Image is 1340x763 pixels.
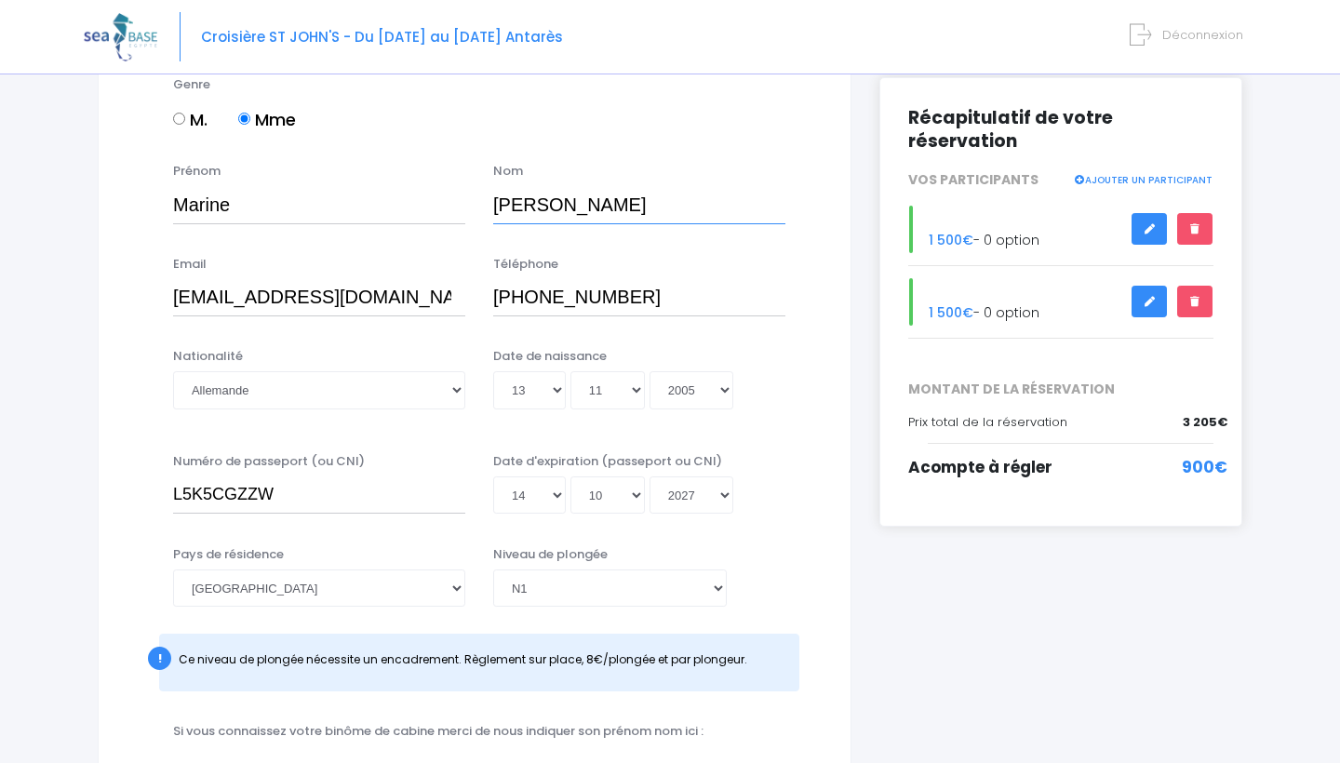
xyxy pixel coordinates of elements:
label: Prénom [173,162,221,181]
span: Acompte à régler [908,456,1052,478]
span: 1 500€ [929,231,973,249]
div: - 0 option [894,278,1227,326]
span: Déconnexion [1162,26,1243,44]
label: Nom [493,162,523,181]
div: VOS PARTICIPANTS [894,170,1227,190]
label: Date de naissance [493,347,607,366]
label: Mme [238,107,296,132]
label: Si vous connaissez votre binôme de cabine merci de nous indiquer son prénom nom ici : [173,722,703,741]
input: Mme [238,113,250,125]
label: Téléphone [493,255,558,274]
label: Date d'expiration (passeport ou CNI) [493,452,722,471]
div: ! [148,647,171,670]
h2: Récapitulatif de votre réservation [908,106,1213,153]
span: Croisière ST JOHN'S - Du [DATE] au [DATE] Antarès [201,27,563,47]
span: 900€ [1182,456,1227,480]
label: Niveau de plongée [493,545,608,564]
span: Prix total de la réservation [908,413,1067,431]
label: Genre [173,75,210,94]
input: M. [173,113,185,125]
span: 1 500€ [929,303,973,322]
label: Pays de résidence [173,545,284,564]
label: M. [173,107,208,132]
span: Ce niveau de plongée nécessite un encadrement. Règlement sur place, 8€/plongée et par plongeur. [179,651,747,667]
span: MONTANT DE LA RÉSERVATION [894,380,1227,399]
span: 3 205€ [1183,413,1227,432]
label: Numéro de passeport (ou CNI) [173,452,365,471]
label: Nationalité [173,347,243,366]
div: - 0 option [894,206,1227,253]
a: AJOUTER UN PARTICIPANT [1073,170,1213,187]
label: Email [173,255,207,274]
